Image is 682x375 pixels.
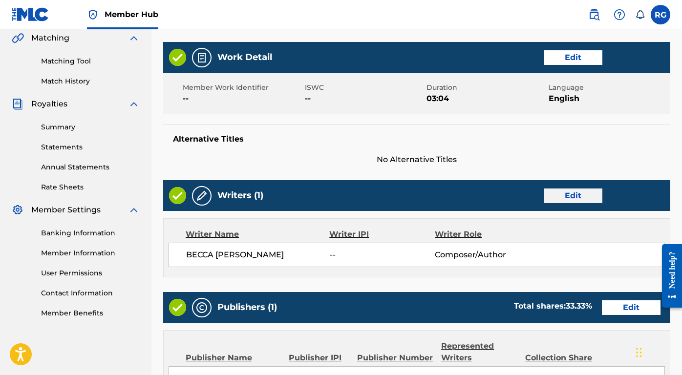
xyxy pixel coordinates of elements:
button: Edit [544,188,602,203]
button: Edit [544,50,602,65]
div: Writer Role [435,229,531,240]
span: No Alternative Titles [163,154,670,166]
img: expand [128,98,140,110]
img: help [614,9,625,21]
h5: Publishers (1) [217,302,277,313]
div: Drag [636,338,642,367]
div: Total shares: [514,300,592,312]
a: Rate Sheets [41,182,140,192]
img: Matching [12,32,24,44]
span: Member Settings [31,204,101,216]
div: Publisher IPI [289,352,350,364]
img: Valid [169,187,186,204]
span: -- [305,93,425,104]
h5: Writers (1) [217,190,263,201]
span: Duration [426,83,546,93]
a: Matching Tool [41,56,140,66]
iframe: Resource Center [655,237,682,315]
img: expand [128,32,140,44]
div: Publisher Number [357,352,434,364]
span: Matching [31,32,69,44]
a: Annual Statements [41,162,140,172]
div: Represented Writers [441,340,518,364]
a: Summary [41,122,140,132]
span: -- [330,249,435,261]
a: Member Information [41,248,140,258]
img: search [588,9,600,21]
span: Language [549,83,668,93]
div: Notifications [635,10,645,20]
a: Member Benefits [41,308,140,318]
a: Public Search [584,5,604,24]
img: Work Detail [196,52,208,63]
h5: Alternative Titles [173,134,661,144]
h5: Work Detail [217,52,272,63]
span: Member Hub [105,9,158,20]
div: Collection Share [525,352,597,364]
div: User Menu [651,5,670,24]
span: Member Work Identifier [183,83,302,93]
span: BECCA [PERSON_NAME] [186,249,330,261]
div: Help [610,5,629,24]
img: Top Rightsholder [87,9,99,21]
a: User Permissions [41,268,140,278]
div: Publisher Name [186,352,281,364]
a: Statements [41,142,140,152]
span: 33.33 % [566,301,592,311]
img: Member Settings [12,204,23,216]
span: Royalties [31,98,67,110]
img: Publishers [196,302,208,313]
button: Edit [602,300,661,315]
img: Valid [169,49,186,66]
a: Contact Information [41,288,140,298]
img: Writers [196,190,208,202]
span: ISWC [305,83,425,93]
div: Writer Name [186,229,329,240]
div: Writer IPI [329,229,435,240]
span: -- [183,93,302,104]
iframe: Chat Widget [633,328,682,375]
img: expand [128,204,140,216]
img: MLC Logo [12,7,49,21]
img: Valid [169,299,186,316]
img: Royalties [12,98,23,110]
span: 03:04 [426,93,546,104]
a: Banking Information [41,228,140,238]
span: Composer/Author [435,249,531,261]
a: Match History [41,76,140,86]
span: English [549,93,668,104]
